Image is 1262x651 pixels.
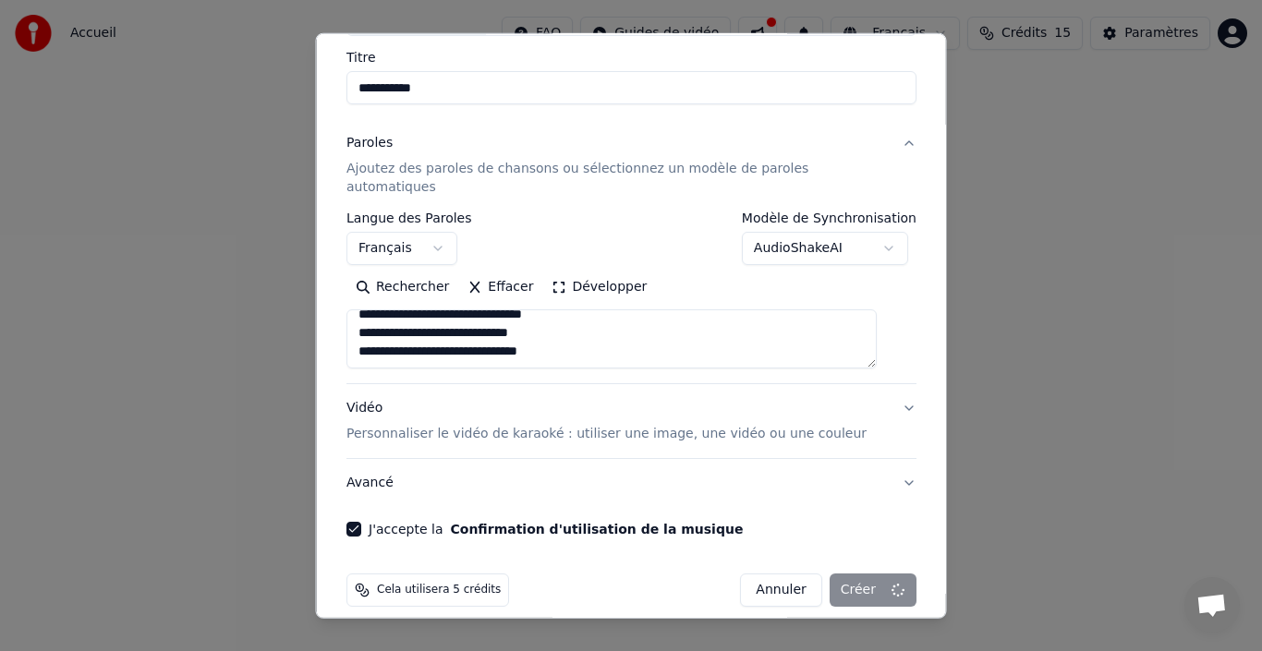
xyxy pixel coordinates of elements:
label: J'accepte la [369,523,743,536]
button: J'accepte la [450,523,743,536]
button: Avancé [346,459,916,507]
label: Modèle de Synchronisation [741,211,916,224]
button: Annuler [740,573,821,607]
button: Développer [542,272,656,302]
p: Ajoutez des paroles de chansons ou sélectionnez un modèle de paroles automatiques [346,160,887,197]
label: Langue des Paroles [346,211,472,224]
button: Effacer [458,272,542,302]
button: ParolesAjoutez des paroles de chansons ou sélectionnez un modèle de paroles automatiques [346,119,916,211]
span: Cela utilisera 5 crédits [377,583,501,597]
div: ParolesAjoutez des paroles de chansons ou sélectionnez un modèle de paroles automatiques [346,211,916,383]
button: Rechercher [346,272,458,302]
div: Vidéo [346,399,867,443]
label: Titre [346,51,916,64]
p: Personnaliser le vidéo de karaoké : utiliser une image, une vidéo ou une couleur [346,425,867,443]
div: Paroles [346,134,393,152]
button: VidéoPersonnaliser le vidéo de karaoké : utiliser une image, une vidéo ou une couleur [346,384,916,458]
